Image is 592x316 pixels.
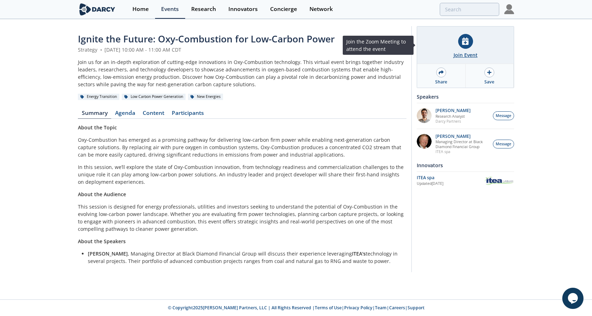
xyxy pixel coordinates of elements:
img: logo-wide.svg [78,3,116,16]
div: Join us for an in-depth exploration of cutting-edge innovations in Oxy-Combustion technology. Thi... [78,58,406,88]
img: ITEA spa [484,176,514,186]
div: ITEA spa [417,175,484,181]
a: Content [139,110,168,119]
a: Careers [389,305,405,311]
iframe: chat widget [562,288,585,309]
button: Message [493,140,514,148]
p: Oxy-Combustion has emerged as a promising pathway for delivering low-carbon firm power while enab... [78,136,406,158]
a: Privacy Policy [344,305,372,311]
p: [PERSON_NAME] [436,108,471,113]
p: ITEA spa [436,149,489,154]
strong: ITEA's [352,250,366,257]
input: Advanced Search [440,3,499,16]
img: Profile [504,4,514,14]
a: Agenda [111,110,139,119]
p: © Copyright 2025 [PERSON_NAME] Partners, LLC | All Rights Reserved | | | | | [34,305,558,311]
div: Concierge [270,6,297,12]
a: Support [408,305,425,311]
span: Message [496,113,511,119]
div: Innovators [228,6,258,12]
a: Terms of Use [315,305,342,311]
div: Save [484,79,494,85]
div: Research [191,6,216,12]
li: , Managing Director at Black Diamond Financial Group will discuss their experience leveraging tec... [88,250,402,265]
strong: [PERSON_NAME] [88,250,128,257]
p: In this session, we’ll explore the state of Oxy-Combustion innovation, from technology readiness ... [78,163,406,186]
a: ITEA spa Updated[DATE] ITEA spa [417,174,514,187]
span: Message [496,141,511,147]
div: Innovators [417,159,514,171]
a: Summary [78,110,111,119]
span: • [99,46,103,53]
div: Join Event [454,51,478,59]
a: Team [375,305,387,311]
p: Managing Director at Black Diamond Financial Group [436,139,489,149]
strong: About the Speakers [78,238,126,245]
a: Participants [168,110,207,119]
div: Share [435,79,447,85]
p: This session is designed for energy professionals, utilities and investors seeking to understand ... [78,203,406,233]
div: Energy Transition [78,94,119,100]
p: Darcy Partners [436,119,471,124]
img: e78dc165-e339-43be-b819-6f39ce58aec6 [417,108,432,123]
div: Events [161,6,179,12]
p: Research Analyst [436,114,471,119]
span: Ignite the Future: Oxy-Combustion for Low-Carbon Power [78,33,335,45]
img: 5c882eca-8b14-43be-9dc2-518e113e9a37 [417,134,432,149]
strong: About the Topic [78,124,117,131]
div: Strategy [DATE] 10:00 AM - 11:00 AM CDT [78,46,406,53]
div: New Energies [188,94,223,100]
div: Speakers [417,90,514,103]
div: Updated [DATE] [417,181,484,187]
div: Network [309,6,333,12]
div: Home [132,6,149,12]
button: Message [493,111,514,120]
strong: About the Audience [78,191,126,198]
div: Low Carbon Power Generation [122,94,186,100]
p: [PERSON_NAME] [436,134,489,139]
